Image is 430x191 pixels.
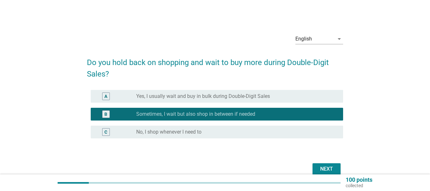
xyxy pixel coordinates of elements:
[136,93,270,99] label: Yes, I usually wait and buy in bulk during Double-Digit Sales
[346,177,372,183] p: 100 points
[295,36,312,42] div: English
[136,129,201,135] label: No, I shop whenever I need to
[318,165,335,173] div: Next
[104,93,107,100] div: A
[313,163,341,175] button: Next
[136,111,255,117] label: Sometimes, I wait but also shop in between if needed
[346,183,372,188] p: collected
[104,129,107,136] div: C
[104,111,107,118] div: B
[335,35,343,43] i: arrow_drop_down
[87,50,343,80] h2: Do you hold back on shopping and wait to buy more during Double-Digit Sales?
